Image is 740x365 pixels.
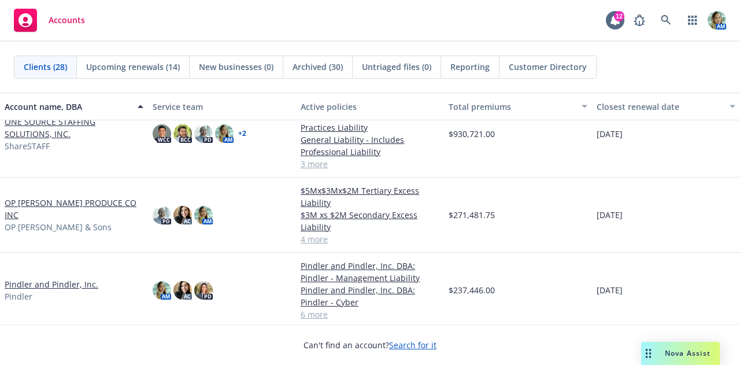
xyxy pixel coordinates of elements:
span: $271,481.75 [449,209,495,221]
img: photo [194,206,213,224]
span: [DATE] [597,209,623,221]
img: photo [708,11,726,30]
button: Closest renewal date [592,93,740,120]
div: Service team [153,101,291,113]
span: New businesses (0) [199,61,273,73]
span: $930,721.00 [449,128,495,140]
img: photo [194,281,213,300]
a: 4 more [301,233,439,245]
a: Switch app [681,9,704,32]
a: + 2 [238,130,246,137]
span: Can't find an account? [304,339,436,351]
span: [DATE] [597,284,623,296]
span: ShareSTAFF [5,140,50,152]
a: Search for it [389,340,436,351]
a: 6 more [301,308,439,320]
span: [DATE] [597,128,623,140]
span: Customer Directory [509,61,587,73]
a: $3M xs $2M Secondary Excess Liability [301,209,439,233]
img: photo [173,124,192,143]
a: General Liability - Includes Professional Liability [301,134,439,158]
button: Total premiums [444,93,592,120]
span: Archived (30) [293,61,343,73]
span: $237,446.00 [449,284,495,296]
button: Service team [148,93,296,120]
img: photo [215,124,234,143]
span: Clients (28) [24,61,67,73]
span: Upcoming renewals (14) [86,61,180,73]
a: Report a Bug [628,9,651,32]
span: Pindler [5,290,32,303]
a: Pindler and Pindler, Inc. DBA: Pindler - Cyber [301,284,439,308]
div: Total premiums [449,101,575,113]
span: OP [PERSON_NAME] & Sons [5,221,112,233]
img: photo [153,124,171,143]
button: Nova Assist [641,342,720,365]
div: Closest renewal date [597,101,723,113]
img: photo [194,124,213,143]
button: Active policies [296,93,444,120]
a: 3 more [301,158,439,170]
a: Pindler and Pindler, Inc. DBA: Pindler - Management Liability [301,260,439,284]
a: Search [654,9,678,32]
div: Active policies [301,101,439,113]
img: photo [173,206,192,224]
a: OP [PERSON_NAME] PRODUCE CO INC [5,197,143,221]
div: 12 [614,11,624,21]
div: Drag to move [641,342,656,365]
a: Accounts [9,4,90,36]
span: Untriaged files (0) [362,61,431,73]
img: photo [173,281,192,300]
a: Pindler and Pindler, Inc. [5,278,98,290]
span: Reporting [450,61,490,73]
img: photo [153,281,171,300]
a: ONE SOURCE STAFFING SOLUTIONS, INC. [5,116,143,140]
a: $5Mx$3Mx$2M Tertiary Excess Liability [301,185,439,209]
span: Accounts [49,16,85,25]
div: Account name, DBA [5,101,131,113]
span: Nova Assist [665,348,711,358]
img: photo [153,206,171,224]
